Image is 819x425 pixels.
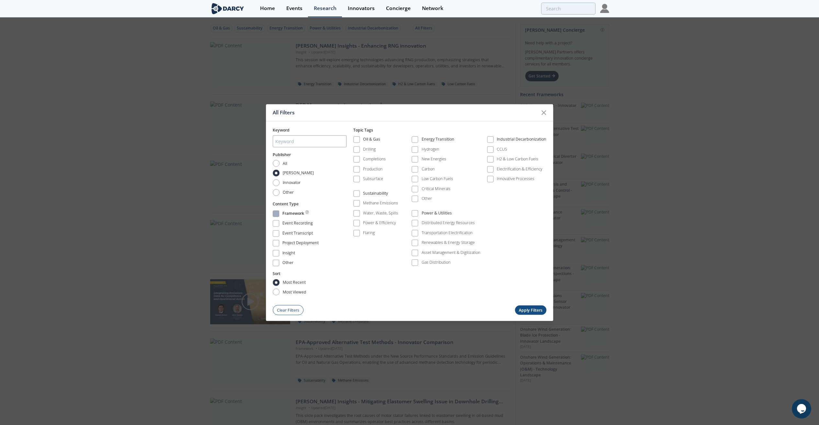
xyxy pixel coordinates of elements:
[515,305,547,315] button: Apply Filters
[273,201,299,206] span: Content Type
[386,6,411,11] div: Concierge
[363,166,382,172] div: Production
[283,280,306,285] span: most recent
[422,166,435,172] div: Carbon
[282,260,293,268] div: Other
[422,210,452,218] div: Power & Utilities
[422,156,446,162] div: New Energies
[283,289,306,295] span: most viewed
[282,220,313,228] div: Event Recording
[497,146,507,152] div: CCUS
[210,3,245,14] img: logo-wide.svg
[282,210,304,218] div: Framework
[422,220,475,226] div: Distributed Energy Resources
[282,230,313,238] div: Event Transcript
[422,240,475,246] div: Renewables & Energy Storage
[305,210,309,214] img: information.svg
[363,146,376,152] div: Drilling
[363,200,398,206] div: Methane Emissions
[348,6,375,11] div: Innovators
[497,136,546,144] div: Industrial Decarbonization
[422,196,432,201] div: Other
[422,146,439,152] div: Hydrogen
[273,170,279,177] input: [PERSON_NAME]
[283,160,287,166] span: All
[497,156,538,162] div: H2 & Low Carbon Fuels
[422,250,480,256] div: Asset Management & Digitization
[273,152,291,158] button: Publisher
[273,279,279,286] input: most recent
[422,186,450,192] div: Critical Minerals
[273,107,538,119] div: All Filters
[283,190,294,195] span: Other
[422,259,450,265] div: Gas Distribution
[792,399,813,419] iframe: chat widget
[282,250,295,258] div: Insight
[422,6,443,11] div: Network
[363,136,380,144] div: Oil & Gas
[497,166,542,172] div: Electrification & Efficiency
[283,180,301,186] span: Innovator
[363,156,386,162] div: Completions
[273,271,280,276] span: Sort
[273,201,299,207] button: Content Type
[363,210,398,216] div: Water, Waste, Spills
[422,136,454,144] div: Energy Transition
[353,127,373,132] span: Topic Tags
[422,230,472,236] div: Transportation Electrification
[314,6,336,11] div: Research
[497,176,534,182] div: Innovative Processes
[600,4,609,13] img: Profile
[283,170,314,176] span: [PERSON_NAME]
[260,6,275,11] div: Home
[541,3,596,15] input: Advanced Search
[363,176,383,182] div: Subsurface
[273,305,304,315] button: Clear Filters
[273,271,280,277] button: Sort
[273,289,279,295] input: most viewed
[273,189,279,196] input: Other
[363,230,375,236] div: Flaring
[273,127,290,132] span: Keyword
[422,176,453,182] div: Low Carbon Fuels
[363,220,396,226] div: Power & Efficiency
[273,135,347,147] input: Keyword
[273,160,279,167] input: All
[282,240,319,248] div: Project Deployment
[273,179,279,186] input: Innovator
[286,6,302,11] div: Events
[273,152,291,157] span: Publisher
[363,190,388,198] div: Sustainability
